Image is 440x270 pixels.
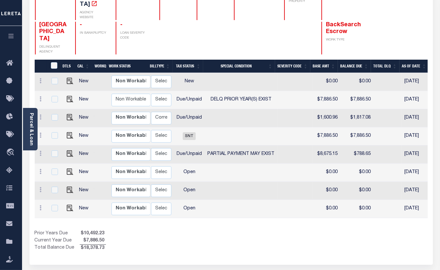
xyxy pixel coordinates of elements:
td: Current Year Due [35,237,80,244]
span: BackSearch Escrow [326,22,361,35]
th: Work Status [106,60,150,73]
td: Total Balance Due [35,244,80,252]
td: Open [174,200,204,218]
th: BillType: activate to sort column ascending [147,60,173,73]
td: New [76,200,94,218]
th: CAL: activate to sort column ascending [75,60,92,73]
td: New [76,127,94,146]
td: $7,886.50 [313,91,340,109]
span: $10,492.23 [80,230,106,237]
td: $0.00 [340,200,373,218]
td: $0.00 [340,182,373,200]
td: [DATE] [402,164,431,182]
p: WORK TYPE [326,38,354,42]
th: WorkQ [92,60,106,73]
td: $0.00 [313,182,340,200]
th: As of Date: activate to sort column ascending [399,60,429,73]
td: [DATE] [402,182,431,200]
td: Due/Unpaid [174,146,204,164]
span: [GEOGRAPHIC_DATA] [40,22,67,42]
td: Prior Years Due [35,230,80,237]
td: New [76,73,94,91]
td: $1,600.96 [313,109,340,127]
th: &nbsp;&nbsp;&nbsp;&nbsp;&nbsp;&nbsp;&nbsp;&nbsp;&nbsp;&nbsp; [35,60,47,73]
th: &nbsp; [47,60,60,73]
td: [DATE] [402,109,431,127]
td: $1,817.08 [340,109,373,127]
p: LOAN SEVERITY CODE [120,31,152,41]
td: $7,886.50 [340,127,373,146]
span: $7,886.50 [80,237,106,244]
td: New [76,182,94,200]
th: Total DLQ: activate to sort column ascending [371,60,399,73]
td: Open [174,182,204,200]
td: $0.00 [340,164,373,182]
td: [DATE] [402,73,431,91]
span: PARTIAL PAYMENT MAY EXIST [207,152,274,156]
span: SNT [183,132,196,140]
td: $0.00 [313,164,340,182]
p: IN BANKRUPTCY [80,31,108,36]
i: travel_explore [6,148,17,157]
td: Due/Unpaid [174,91,204,109]
td: Due/Unpaid [174,109,204,127]
td: [DATE] [402,91,431,109]
th: DTLS [60,60,75,73]
td: $0.00 [340,73,373,91]
td: New [174,73,204,91]
span: $18,378.73 [80,245,106,252]
span: - [80,22,82,28]
span: - [120,22,122,28]
td: $0.00 [313,200,340,218]
td: $0.00 [313,73,340,91]
th: Severity Code: activate to sort column ascending [275,60,310,73]
td: Open [174,164,204,182]
th: Base Amt: activate to sort column ascending [310,60,338,73]
td: $788.65 [340,146,373,164]
td: New [76,146,94,164]
td: New [76,109,94,127]
td: [DATE] [402,200,431,218]
td: $7,886.50 [313,127,340,146]
th: Tax Status: activate to sort column ascending [173,60,203,73]
p: DELINQUENT AGENCY [40,45,68,54]
span: DELQ PRIOR YEAR(S) EXIST [211,97,272,102]
td: New [76,164,94,182]
td: $8,675.15 [313,146,340,164]
p: AGENCY WEBSITE [80,10,108,20]
th: Balance Due: activate to sort column ascending [338,60,371,73]
td: [DATE] [402,146,431,164]
a: Parcel & Loan [29,113,33,146]
td: $7,886.50 [340,91,373,109]
td: [DATE] [402,127,431,146]
th: Special Condition: activate to sort column ascending [203,60,275,73]
td: New [76,91,94,109]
